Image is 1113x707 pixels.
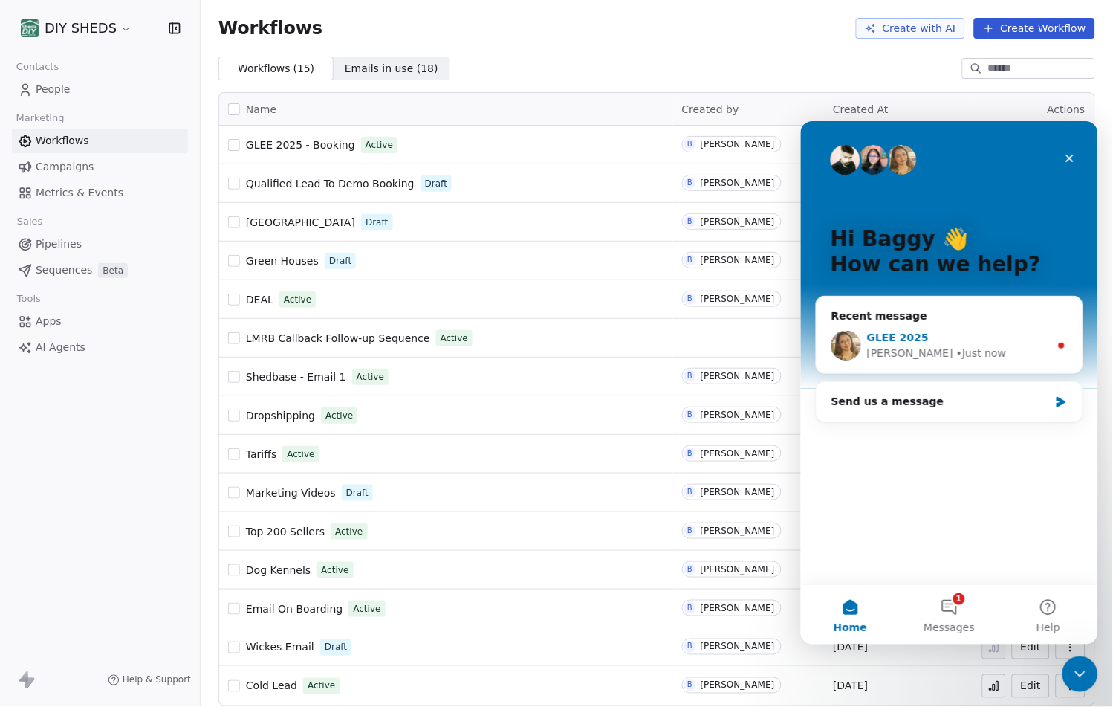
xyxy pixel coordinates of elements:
span: Top 200 Sellers [246,526,325,537]
button: Edit [1012,674,1050,698]
div: [PERSON_NAME] [701,139,775,149]
button: Create Workflow [974,18,1095,39]
span: Draft [425,177,447,190]
div: [PERSON_NAME] [701,371,775,381]
div: B [687,138,692,150]
span: Tariffs [246,448,276,460]
span: Draft [346,486,369,500]
div: [PERSON_NAME] [701,448,775,459]
iframe: Intercom live chat [1062,656,1098,692]
span: Active [321,564,348,577]
span: Sequences [36,262,92,278]
div: [PERSON_NAME] [701,216,775,227]
a: AI Agents [12,335,188,360]
a: Dropshipping [246,408,315,423]
span: Beta [98,263,128,278]
span: Created At [833,103,889,115]
span: Active [284,293,311,306]
span: Apps [36,314,62,329]
span: Active [366,138,393,152]
div: [PERSON_NAME] [701,410,775,420]
div: [PERSON_NAME] [701,294,775,304]
span: Dropshipping [246,410,315,422]
div: B [687,370,692,382]
span: Active [357,370,384,384]
button: DIY SHEDS [18,16,135,41]
span: Active [335,525,363,538]
a: Workflows [12,129,188,153]
a: Metrics & Events [12,181,188,205]
div: [PERSON_NAME] [701,603,775,613]
span: Active [441,332,468,345]
span: Email On Boarding [246,603,343,615]
span: Tools [10,288,47,310]
span: Cold Lead [246,680,297,692]
a: Dog Kennels [246,563,311,578]
a: LMRB Callback Follow-up Sequence [246,331,430,346]
span: Campaigns [36,159,94,175]
iframe: Intercom live chat [801,121,1098,645]
span: Actions [1048,103,1086,115]
span: Emails in use ( 18 ) [345,61,438,77]
span: Active [287,448,314,461]
div: [PERSON_NAME] [701,487,775,497]
div: B [687,564,692,575]
a: Email On Boarding [246,601,343,616]
span: [DATE] [833,640,868,655]
a: GLEE 2025 - Booking [246,138,355,152]
span: LMRB Callback Follow-up Sequence [246,332,430,344]
button: Edit [1012,636,1050,659]
div: [PERSON_NAME] [701,564,775,575]
span: Sales [10,210,49,233]
div: B [687,641,692,653]
span: Pipelines [36,236,82,252]
img: shedsdiy.jpg [21,19,39,37]
div: [PERSON_NAME] [701,680,775,691]
div: [PERSON_NAME] [701,642,775,652]
a: Cold Lead [246,679,297,694]
span: Draft [329,254,351,268]
span: Green Houses [246,255,319,267]
a: DEAL [246,292,273,307]
a: Green Houses [246,254,319,268]
div: B [687,409,692,421]
div: B [687,679,692,691]
div: B [687,448,692,459]
a: Wickes Email [246,640,314,655]
div: B [687,177,692,189]
button: Create with AI [856,18,965,39]
span: Workflows [36,133,89,149]
div: B [687,293,692,305]
span: Qualified Lead To Demo Booking [246,178,415,190]
span: Shedbase - Email 1 [246,371,346,383]
span: Workflows [218,18,322,39]
a: SequencesBeta [12,258,188,283]
span: Name [246,102,276,117]
span: People [36,82,71,97]
div: B [687,602,692,614]
span: Contacts [10,56,65,78]
a: Top 200 Sellers [246,524,325,539]
span: Help & Support [123,674,191,686]
a: Help & Support [108,674,191,686]
span: Active [308,679,335,693]
div: B [687,254,692,266]
span: Marketing Videos [246,487,336,499]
